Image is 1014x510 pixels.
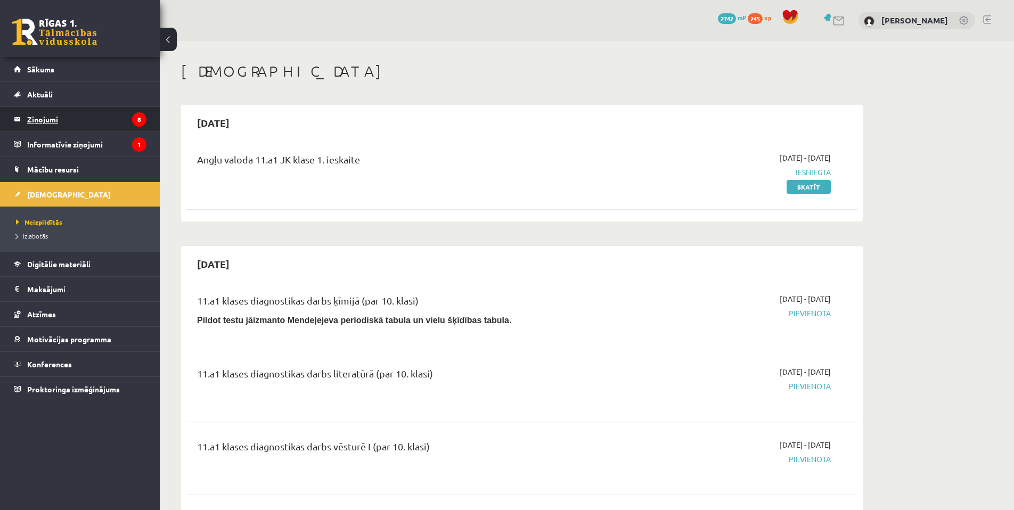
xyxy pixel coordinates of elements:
[14,107,146,131] a: Ziņojumi8
[27,309,56,319] span: Atzīmes
[12,19,97,45] a: Rīgas 1. Tālmācības vidusskola
[27,164,79,174] span: Mācību resursi
[16,218,62,226] span: Neizpildītās
[14,352,146,376] a: Konferences
[718,13,736,24] span: 2742
[27,334,111,344] span: Motivācijas programma
[14,82,146,106] a: Aktuāli
[197,316,511,325] b: Pildot testu jāizmanto Mendeļejeva periodiskā tabula un vielu šķīdības tabula.
[881,15,948,26] a: [PERSON_NAME]
[780,152,831,163] span: [DATE] - [DATE]
[14,132,146,157] a: Informatīvie ziņojumi1
[27,359,72,369] span: Konferences
[14,302,146,326] a: Atzīmes
[27,259,91,269] span: Digitālie materiāli
[16,217,149,227] a: Neizpildītās
[197,293,614,313] div: 11.a1 klases diagnostikas darbs ķīmijā (par 10. klasi)
[197,439,614,459] div: 11.a1 klases diagnostikas darbs vēsturē I (par 10. klasi)
[630,308,831,319] span: Pievienota
[27,89,53,99] span: Aktuāli
[748,13,776,22] a: 245 xp
[186,110,240,135] h2: [DATE]
[14,277,146,301] a: Maksājumi
[197,366,614,386] div: 11.a1 klases diagnostikas darbs literatūrā (par 10. klasi)
[780,366,831,377] span: [DATE] - [DATE]
[186,251,240,276] h2: [DATE]
[630,454,831,465] span: Pievienota
[14,157,146,182] a: Mācību resursi
[16,231,149,241] a: Izlabotās
[764,13,771,22] span: xp
[738,13,746,22] span: mP
[181,62,863,80] h1: [DEMOGRAPHIC_DATA]
[14,377,146,401] a: Proktoringa izmēģinājums
[197,152,614,172] div: Angļu valoda 11.a1 JK klase 1. ieskaite
[14,57,146,81] a: Sākums
[748,13,763,24] span: 245
[27,107,146,131] legend: Ziņojumi
[14,252,146,276] a: Digitālie materiāli
[630,167,831,178] span: Iesniegta
[27,64,54,74] span: Sākums
[27,277,146,301] legend: Maksājumi
[132,112,146,127] i: 8
[16,232,48,240] span: Izlabotās
[780,293,831,305] span: [DATE] - [DATE]
[14,182,146,207] a: [DEMOGRAPHIC_DATA]
[132,137,146,152] i: 1
[27,190,111,199] span: [DEMOGRAPHIC_DATA]
[787,180,831,194] a: Skatīt
[630,381,831,392] span: Pievienota
[864,16,874,27] img: Kristaps Borisovs
[718,13,746,22] a: 2742 mP
[27,132,146,157] legend: Informatīvie ziņojumi
[14,327,146,351] a: Motivācijas programma
[780,439,831,450] span: [DATE] - [DATE]
[27,384,120,394] span: Proktoringa izmēģinājums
